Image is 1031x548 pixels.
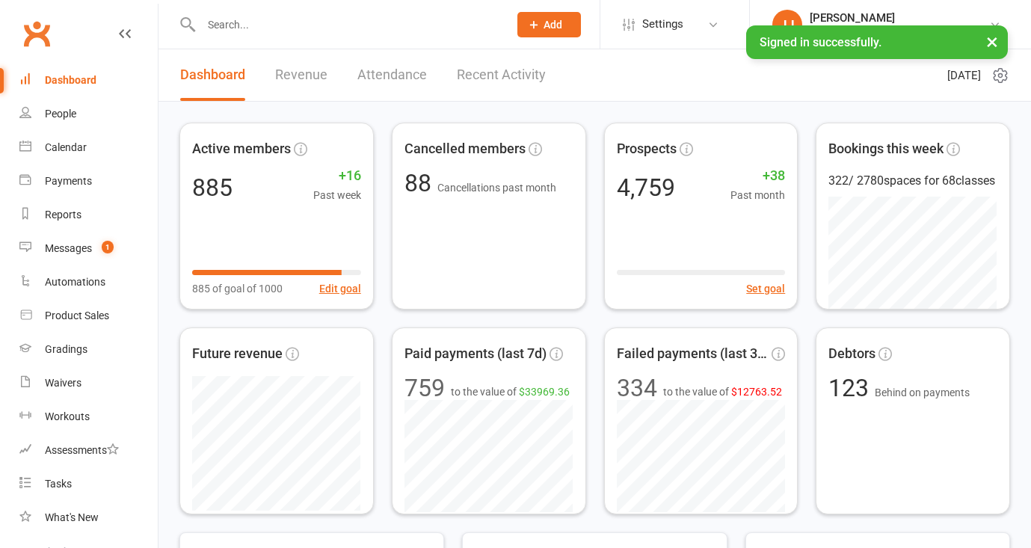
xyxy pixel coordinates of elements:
a: Payments [19,164,158,198]
span: Prospects [617,138,677,160]
a: People [19,97,158,131]
span: to the value of [663,384,782,400]
div: Messages [45,242,92,254]
input: Search... [197,14,498,35]
a: Reports [19,198,158,232]
div: The Fight Centre [GEOGRAPHIC_DATA] [810,25,989,38]
div: Assessments [45,444,119,456]
span: [DATE] [947,67,981,84]
span: Behind on payments [875,387,970,398]
span: Cancelled members [404,138,526,160]
a: Assessments [19,434,158,467]
div: 4,759 [617,176,675,200]
div: [PERSON_NAME] [810,11,989,25]
div: JJ [772,10,802,40]
span: 123 [828,374,875,402]
div: Workouts [45,410,90,422]
span: 885 of goal of 1000 [192,280,283,297]
a: Attendance [357,49,427,101]
span: Settings [642,7,683,41]
div: 322 / 2780 spaces for 68 classes [828,171,997,191]
div: 759 [404,376,445,400]
div: Dashboard [45,74,96,86]
a: Tasks [19,467,158,501]
div: Reports [45,209,81,221]
span: Active members [192,138,291,160]
div: People [45,108,76,120]
div: Waivers [45,377,81,389]
span: $12763.52 [731,386,782,398]
div: 885 [192,176,233,200]
span: Bookings this week [828,138,944,160]
a: Product Sales [19,299,158,333]
span: Future revenue [192,343,283,365]
span: Failed payments (last 30d) [617,343,769,365]
div: Automations [45,276,105,288]
a: Gradings [19,333,158,366]
span: +38 [730,165,785,187]
span: Cancellations past month [437,182,556,194]
a: Waivers [19,366,158,400]
div: 334 [617,376,657,400]
a: Automations [19,265,158,299]
a: What's New [19,501,158,535]
a: Clubworx [18,15,55,52]
div: Tasks [45,478,72,490]
a: Messages 1 [19,232,158,265]
button: Add [517,12,581,37]
span: Past week [313,187,361,203]
span: $33969.36 [519,386,570,398]
div: Product Sales [45,310,109,321]
div: What's New [45,511,99,523]
div: Calendar [45,141,87,153]
span: Past month [730,187,785,203]
span: Paid payments (last 7d) [404,343,547,365]
div: Gradings [45,343,87,355]
span: 1 [102,241,114,253]
a: Workouts [19,400,158,434]
button: Set goal [746,280,785,297]
span: 88 [404,169,437,197]
a: Recent Activity [457,49,546,101]
span: to the value of [451,384,570,400]
a: Calendar [19,131,158,164]
a: Dashboard [19,64,158,97]
span: Signed in successfully. [760,35,881,49]
div: Payments [45,175,92,187]
a: Dashboard [180,49,245,101]
button: × [979,25,1006,58]
a: Revenue [275,49,327,101]
button: Edit goal [319,280,361,297]
span: Add [544,19,562,31]
span: Debtors [828,343,875,365]
span: +16 [313,165,361,187]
